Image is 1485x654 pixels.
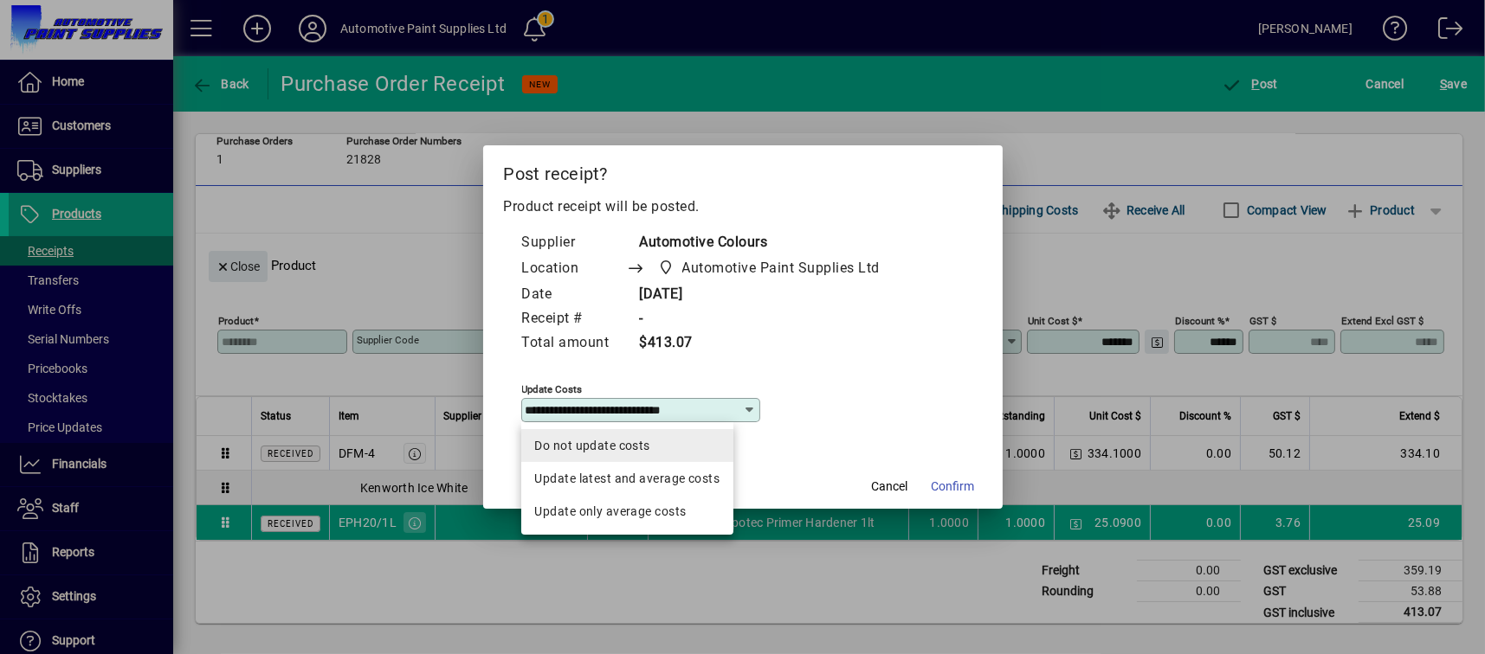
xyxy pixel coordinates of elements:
button: Cancel [862,471,918,502]
div: Do not update costs [535,437,720,455]
mat-option: Update only average costs [521,495,734,528]
td: Total amount [521,331,627,356]
span: Confirm [932,478,975,496]
p: Product receipt will be posted. [504,196,982,217]
td: Location [521,255,627,283]
mat-label: Update costs [522,383,583,395]
h2: Post receipt? [483,145,1003,196]
span: Cancel [872,478,908,496]
td: Automotive Colours [627,231,914,255]
td: $413.07 [627,331,914,356]
td: Receipt # [521,307,627,331]
td: Date [521,283,627,307]
span: Automotive Paint Supplies Ltd [682,258,881,279]
div: Update only average costs [535,503,720,521]
td: [DATE] [627,283,914,307]
td: - [627,307,914,331]
div: Update latest and average costs [535,470,720,488]
mat-option: Update latest and average costs [521,462,734,495]
button: Confirm [925,471,982,502]
td: Supplier [521,231,627,255]
span: Automotive Paint Supplies Ltd [654,256,888,280]
mat-option: Do not update costs [521,429,734,462]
